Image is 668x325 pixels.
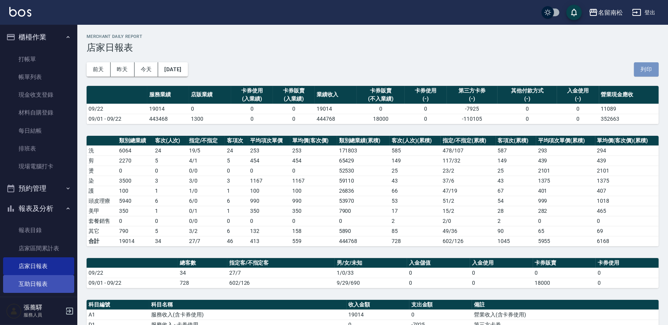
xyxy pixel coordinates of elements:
td: 0 [189,104,231,114]
th: 指定客/不指定客 [227,258,335,268]
td: 999 [536,196,595,206]
td: 美甲 [87,206,117,216]
td: 0 [225,166,248,176]
td: 1375 [595,176,659,186]
td: 5 [153,226,187,236]
div: 入金使用 [559,87,597,95]
td: 09/22 [87,104,147,114]
td: 444768 [315,114,356,124]
th: 平均項次單價(累積) [536,136,595,146]
button: 列印 [634,62,659,77]
td: 1 / 0 [187,186,225,196]
td: 3 [225,176,248,186]
td: 0 [273,104,315,114]
td: 09/01 - 09/22 [87,114,147,124]
td: 0 [470,278,533,288]
td: 728 [390,236,441,246]
td: 染 [87,176,117,186]
td: 444768 [337,236,390,246]
td: 0 [248,166,290,176]
div: 名留南松 [598,8,623,17]
td: 19014 [117,236,153,246]
td: 5 [153,156,187,166]
td: 2 [390,216,441,226]
td: 0 [290,166,337,176]
td: 18000 [357,114,405,124]
td: 454 [290,156,337,166]
td: 1167 [248,176,290,186]
td: 478 / 107 [441,145,496,156]
th: 科目編號 [87,300,149,310]
td: 0 [231,104,273,114]
td: 149 [390,156,441,166]
th: 入金使用 [470,258,533,268]
td: 2101 [536,166,595,176]
div: (-) [499,95,555,103]
td: 2270 [117,156,153,166]
td: 25 [390,166,441,176]
td: 5955 [536,236,595,246]
td: 0 [536,216,595,226]
td: 66 [390,186,441,196]
div: (不入業績) [359,95,403,103]
button: 報表及分析 [3,198,74,219]
td: 1300 [189,114,231,124]
th: 卡券販賣 [533,258,596,268]
td: 0 [470,268,533,278]
td: 100 [290,186,337,196]
td: 26836 [337,186,390,196]
table: a dense table [87,136,659,246]
td: 9/29/690 [335,278,407,288]
td: 158 [290,226,337,236]
td: 1045 [496,236,536,246]
td: 1 [153,186,187,196]
th: 單均價(客次價)(累積) [595,136,659,146]
td: 443468 [147,114,189,124]
td: 剪 [87,156,117,166]
td: 23 / 2 [441,166,496,176]
a: 材料自購登錄 [3,104,74,121]
td: 0 [498,104,557,114]
td: 439 [536,156,595,166]
td: 6064 [117,145,153,156]
td: 24 [153,145,187,156]
th: 客項次(累積) [496,136,536,146]
td: 1 [225,186,248,196]
td: 0 [407,268,470,278]
td: 27/7 [227,268,335,278]
td: 49 / 36 [441,226,496,236]
td: 09/01 - 09/22 [87,278,178,288]
td: 19014 [147,104,189,114]
div: (入業績) [233,95,271,103]
button: save [566,5,582,20]
th: 科目名稱 [149,300,346,310]
td: 34 [178,268,227,278]
div: 卡券使用 [233,87,271,95]
td: 53 [390,196,441,206]
td: 0 [557,104,599,114]
td: 0 [290,216,337,226]
td: 407 [595,186,659,196]
td: 0 [231,114,273,124]
th: 客次(人次)(累積) [390,136,441,146]
td: 585 [390,145,441,156]
td: 0 [405,104,446,114]
td: 1 [225,206,248,216]
a: 每日結帳 [3,122,74,140]
td: 0 [596,278,659,288]
th: 單均價(客次價) [290,136,337,146]
td: 燙 [87,166,117,176]
td: 0 [153,166,187,176]
td: 253 [248,145,290,156]
td: -110105 [447,114,498,124]
td: 其它 [87,226,117,236]
td: 43 [390,176,441,186]
td: 2 [496,216,536,226]
td: 18000 [533,278,596,288]
td: 69 [595,226,659,236]
td: 90 [496,226,536,236]
td: 0 [407,278,470,288]
td: 09/22 [87,268,178,278]
td: 350 [117,206,153,216]
button: 登出 [629,5,659,20]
